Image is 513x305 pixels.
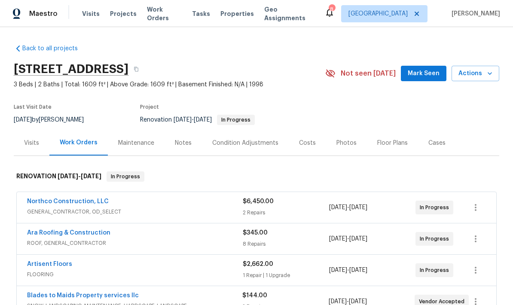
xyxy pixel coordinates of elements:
[448,9,500,18] span: [PERSON_NAME]
[243,208,329,217] div: 2 Repairs
[174,117,192,123] span: [DATE]
[14,104,52,110] span: Last Visit Date
[27,207,243,216] span: GENERAL_CONTRACTOR, OD_SELECT
[81,173,101,179] span: [DATE]
[336,139,357,147] div: Photos
[408,68,440,79] span: Mark Seen
[349,299,367,305] span: [DATE]
[140,117,255,123] span: Renovation
[82,9,100,18] span: Visits
[349,236,367,242] span: [DATE]
[329,267,347,273] span: [DATE]
[329,204,347,210] span: [DATE]
[349,267,367,273] span: [DATE]
[16,171,101,182] h6: RENOVATION
[401,66,446,82] button: Mark Seen
[175,139,192,147] div: Notes
[452,66,499,82] button: Actions
[329,235,367,243] span: -
[27,270,243,279] span: FLOORING
[24,139,39,147] div: Visits
[140,104,159,110] span: Project
[348,9,408,18] span: [GEOGRAPHIC_DATA]
[60,138,98,147] div: Work Orders
[27,261,72,267] a: Artisent Floors
[110,9,137,18] span: Projects
[27,293,139,299] a: Blades to Maids Property services llc
[107,172,144,181] span: In Progress
[329,266,367,274] span: -
[27,239,243,247] span: ROOF, GENERAL_CONTRACTOR
[27,198,109,204] a: Northco Construction, LLC
[428,139,446,147] div: Cases
[299,139,316,147] div: Costs
[458,68,492,79] span: Actions
[220,9,254,18] span: Properties
[243,261,273,267] span: $2,662.00
[58,173,101,179] span: -
[14,115,94,125] div: by [PERSON_NAME]
[27,230,110,236] a: Ara Roofing & Construction
[147,5,182,22] span: Work Orders
[212,139,278,147] div: Condition Adjustments
[264,5,314,22] span: Geo Assignments
[243,240,329,248] div: 8 Repairs
[14,163,499,190] div: RENOVATION [DATE]-[DATE]In Progress
[14,44,96,53] a: Back to all projects
[218,117,254,122] span: In Progress
[243,271,329,280] div: 1 Repair | 1 Upgrade
[243,198,274,204] span: $6,450.00
[243,230,268,236] span: $345.00
[420,203,452,212] span: In Progress
[58,173,78,179] span: [DATE]
[128,61,144,77] button: Copy Address
[242,293,267,299] span: $144.00
[420,266,452,274] span: In Progress
[349,204,367,210] span: [DATE]
[329,236,347,242] span: [DATE]
[14,117,32,123] span: [DATE]
[29,9,58,18] span: Maestro
[329,5,335,14] div: 8
[194,117,212,123] span: [DATE]
[329,299,347,305] span: [DATE]
[329,203,367,212] span: -
[174,117,212,123] span: -
[192,11,210,17] span: Tasks
[377,139,408,147] div: Floor Plans
[118,139,154,147] div: Maintenance
[420,235,452,243] span: In Progress
[341,69,396,78] span: Not seen [DATE]
[14,80,325,89] span: 3 Beds | 2 Baths | Total: 1609 ft² | Above Grade: 1609 ft² | Basement Finished: N/A | 1998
